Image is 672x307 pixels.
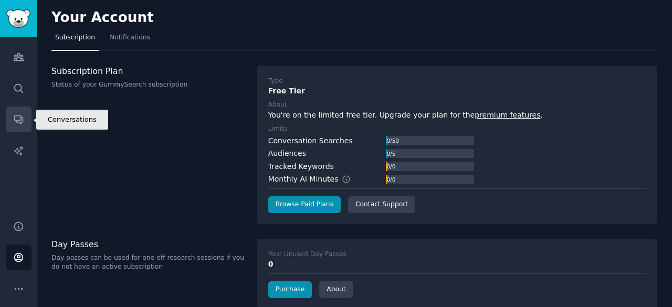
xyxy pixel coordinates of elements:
[386,162,396,171] div: 0 / 0
[268,77,283,86] div: Type
[386,136,400,145] div: 0 / 50
[475,111,540,119] a: premium features
[51,29,99,51] a: Subscription
[268,135,353,146] div: Conversation Searches
[268,250,346,259] div: Your Unused Day Passes
[268,86,646,97] div: Free Tier
[268,110,646,121] div: You're on the limited free tier. Upgrade your plan for the .
[110,33,150,43] span: Notifications
[268,196,341,213] a: Browse Paid Plans
[268,259,646,270] div: 0
[268,174,362,185] div: Monthly AI Minutes
[319,281,353,298] a: About
[51,253,246,272] p: Day passes can be used for one-off research sessions if you do not have an active subscription
[386,175,396,184] div: 0 / 0
[51,80,246,90] p: Status of your GummySearch subscription
[6,9,30,28] img: GummySearch logo
[51,66,246,77] h3: Subscription Plan
[386,149,396,158] div: 0 / 5
[348,196,415,213] a: Contact Support
[268,124,288,134] div: Limits
[106,29,154,51] a: Notifications
[268,281,312,298] a: Purchase
[55,33,95,43] span: Subscription
[268,100,287,110] div: About
[51,9,154,26] h2: Your Account
[268,148,306,159] div: Audiences
[51,239,246,250] h3: Day Passes
[268,161,334,172] div: Tracked Keywords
